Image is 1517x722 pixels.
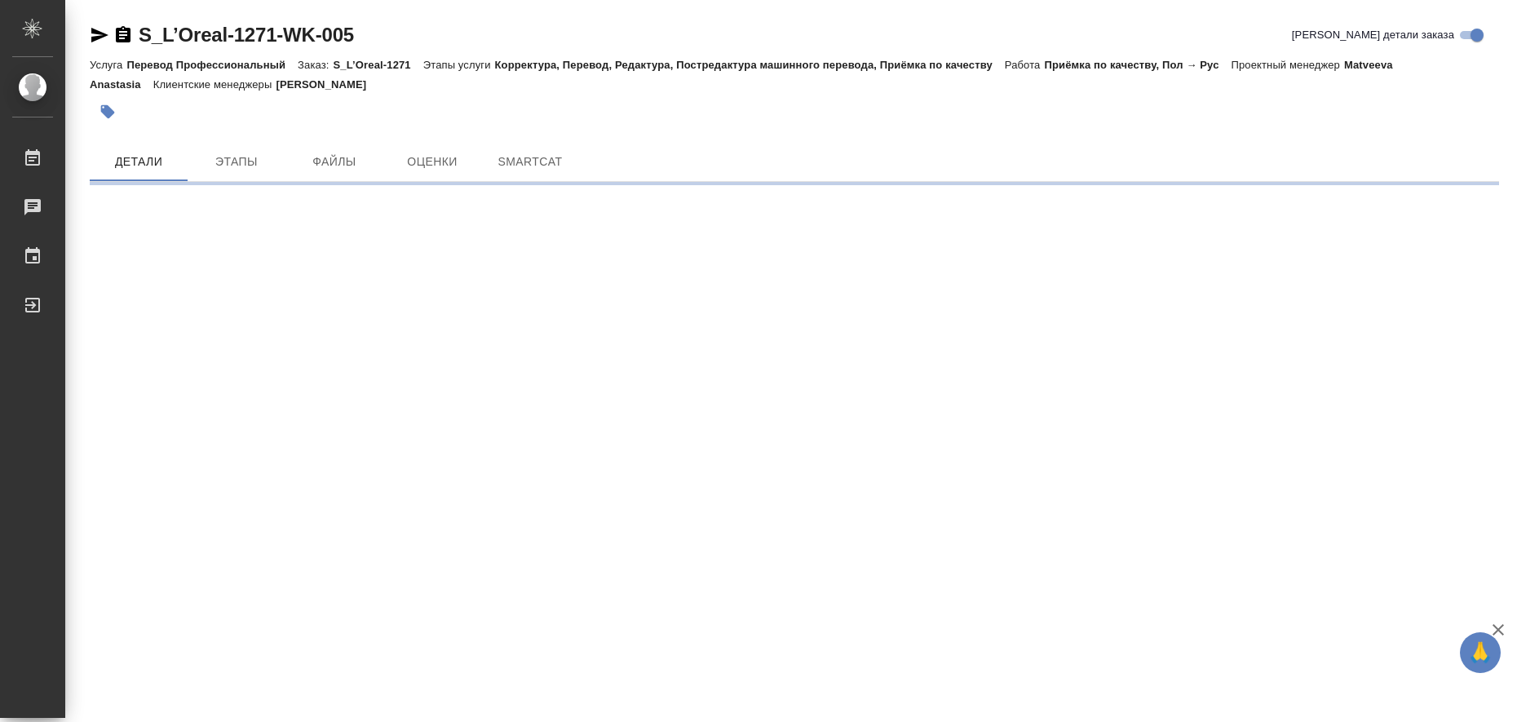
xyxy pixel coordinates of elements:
a: S_L’Oreal-1271-WK-005 [139,24,354,46]
p: Этапы услуги [423,59,495,71]
span: [PERSON_NAME] детали заказа [1292,27,1454,43]
p: Заказ: [298,59,333,71]
p: Перевод Профессиональный [126,59,298,71]
button: Скопировать ссылку [113,25,133,45]
p: Услуга [90,59,126,71]
p: Matveeva Anastasia [90,59,1393,91]
span: 🙏 [1466,636,1494,670]
p: Проектный менеджер [1232,59,1344,71]
p: [PERSON_NAME] [276,78,378,91]
p: Корректура, Перевод, Редактура, Постредактура машинного перевода, Приёмка по качеству [495,59,1005,71]
span: Детали [100,152,178,172]
span: SmartCat [491,152,569,172]
p: Клиентские менеджеры [153,78,276,91]
p: Приёмка по качеству, Пол → Рус [1044,59,1231,71]
span: Оценки [393,152,471,172]
span: Файлы [295,152,374,172]
button: Добавить тэг [90,94,126,130]
button: Скопировать ссылку для ЯМессенджера [90,25,109,45]
span: Этапы [197,152,276,172]
p: Работа [1005,59,1045,71]
button: 🙏 [1460,632,1501,673]
p: S_L’Oreal-1271 [334,59,423,71]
